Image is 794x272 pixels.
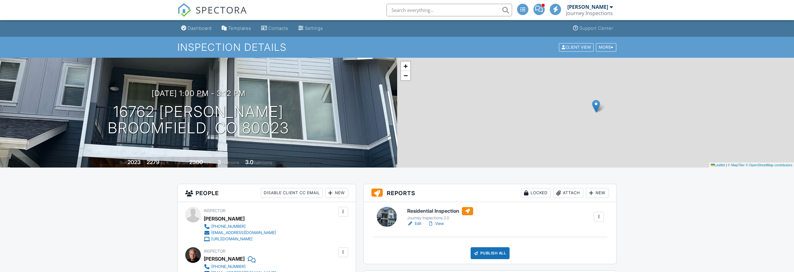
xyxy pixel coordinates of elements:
[188,25,212,31] div: Dashboard
[204,254,245,264] div: [PERSON_NAME]
[596,43,616,51] div: More
[245,159,253,165] div: 3.0
[160,160,169,165] span: sq. ft.
[108,104,289,137] h1: 16762 [PERSON_NAME] Broomfield, CO 80023
[261,188,323,198] div: Disable Client CC Email
[189,159,203,165] div: 2300
[268,25,288,31] div: Contacts
[178,184,356,202] h3: People
[407,221,421,227] a: Edit
[204,236,276,242] a: [URL][DOMAIN_NAME]
[407,207,473,221] a: Residential Inspection Journey Inspections 2.0
[211,230,276,235] div: [EMAIL_ADDRESS][DOMAIN_NAME]
[558,45,595,49] a: Client View
[211,264,246,269] div: [PHONE_NUMBER]
[428,221,444,227] a: View
[566,10,613,16] div: Journey Inspections
[364,184,617,202] h3: Reports
[259,23,291,34] a: Contacts
[728,163,745,167] a: © MapTiler
[219,23,254,34] a: Templates
[407,207,473,215] h6: Residential Inspection
[204,264,276,270] a: [PHONE_NUMBER]
[211,224,246,229] div: [PHONE_NUMBER]
[204,230,276,236] a: [EMAIL_ADDRESS][DOMAIN_NAME]
[403,72,408,79] span: −
[120,160,127,165] span: Built
[179,23,214,34] a: Dashboard
[211,237,252,242] div: [URL][DOMAIN_NAME]
[567,4,608,10] div: [PERSON_NAME]
[407,216,473,221] div: Journey Inspections 2.0
[471,247,510,259] div: Publish All
[521,188,551,198] div: Locked
[147,159,159,165] div: 2279
[127,159,141,165] div: 2023
[222,160,239,165] span: bedrooms
[580,25,613,31] div: Support Center
[401,61,410,71] a: Zoom in
[177,42,617,53] h1: Inspection Details
[254,160,272,165] span: bathrooms
[152,89,246,98] h3: [DATE] 1:00 pm - 3:12 pm
[553,188,583,198] div: Attach
[204,223,276,230] a: [PHONE_NUMBER]
[228,25,251,31] div: Templates
[325,188,348,198] div: New
[592,100,600,113] img: Marker
[175,160,188,165] span: Lot Size
[204,160,212,165] span: sq.ft.
[570,23,616,34] a: Support Center
[401,71,410,80] a: Zoom out
[177,3,191,17] img: The Best Home Inspection Software - Spectora
[386,4,512,16] input: Search everything...
[305,25,323,31] div: Settings
[196,3,247,16] span: SPECTORA
[746,163,792,167] a: © OpenStreetMap contributors
[296,23,326,34] a: Settings
[177,8,247,22] a: SPECTORA
[711,163,725,167] a: Leaflet
[204,214,245,223] div: [PERSON_NAME]
[204,249,225,253] span: Inspector
[218,159,221,165] div: 3
[403,62,408,70] span: +
[559,43,594,51] div: Client View
[204,208,225,213] span: Inspector
[586,188,609,198] div: New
